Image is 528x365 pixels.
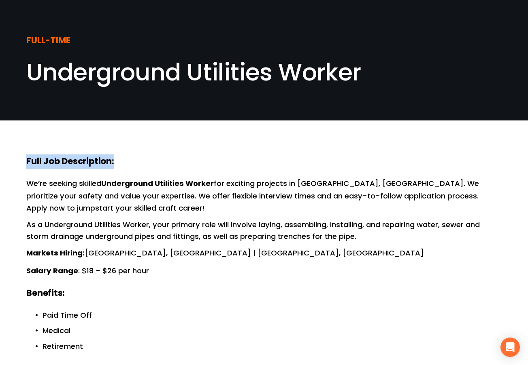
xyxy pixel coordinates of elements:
p: Paid Time Off [43,309,502,321]
p: : $18 - $26 per hour [26,265,502,277]
strong: FULL-TIME [26,34,70,49]
strong: Markets Hiring: [26,247,85,260]
p: As a Underground Utilities Worker, your primary role will involve laying, assembling, installing,... [26,219,502,242]
p: [GEOGRAPHIC_DATA], [GEOGRAPHIC_DATA] | [GEOGRAPHIC_DATA], [GEOGRAPHIC_DATA] [26,247,502,260]
span: Underground Utilities Worker [26,55,361,89]
div: Open Intercom Messenger [500,338,520,357]
p: Medical [43,325,502,336]
strong: Underground Utilities Worker [101,178,214,190]
p: We’re seeking skilled for exciting projects in [GEOGRAPHIC_DATA], [GEOGRAPHIC_DATA]. We prioritiz... [26,177,502,214]
strong: Full Job Description: [26,154,114,169]
strong: Benefits: [26,286,65,301]
strong: Salary Range [26,265,78,278]
p: Retirement [43,340,502,352]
